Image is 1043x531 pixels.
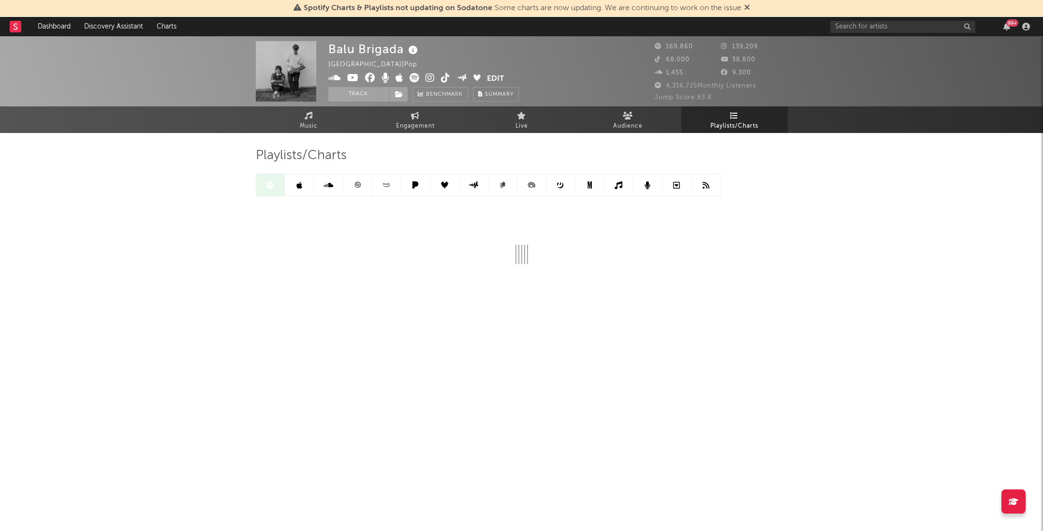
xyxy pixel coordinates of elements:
[655,57,690,63] span: 68,000
[655,83,756,89] span: 4,316,725 Monthly Listeners
[426,89,463,101] span: Benchmark
[721,44,758,50] span: 139,209
[328,87,389,102] button: Track
[77,17,150,36] a: Discovery Assistant
[31,17,77,36] a: Dashboard
[328,59,428,71] div: [GEOGRAPHIC_DATA] | Pop
[744,4,750,12] span: Dismiss
[150,17,183,36] a: Charts
[1003,23,1010,30] button: 99+
[412,87,468,102] a: Benchmark
[575,106,681,133] a: Audience
[396,120,435,132] span: Engagement
[721,57,755,63] span: 38,800
[300,120,318,132] span: Music
[830,21,975,33] input: Search for artists
[362,106,469,133] a: Engagement
[485,92,514,97] span: Summary
[613,120,643,132] span: Audience
[304,4,741,12] span: : Some charts are now updating. We are continuing to work on the issue
[304,4,492,12] span: Spotify Charts & Playlists not updating on Sodatone
[515,120,528,132] span: Live
[256,106,362,133] a: Music
[655,44,693,50] span: 169,860
[655,70,683,76] span: 1,455
[721,70,751,76] span: 9,300
[710,120,758,132] span: Playlists/Charts
[328,41,420,57] div: Balu Brigada
[256,150,347,162] span: Playlists/Charts
[487,73,504,85] button: Edit
[1006,19,1018,27] div: 99 +
[473,87,519,102] button: Summary
[681,106,788,133] a: Playlists/Charts
[469,106,575,133] a: Live
[655,94,712,101] span: Jump Score: 83.8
